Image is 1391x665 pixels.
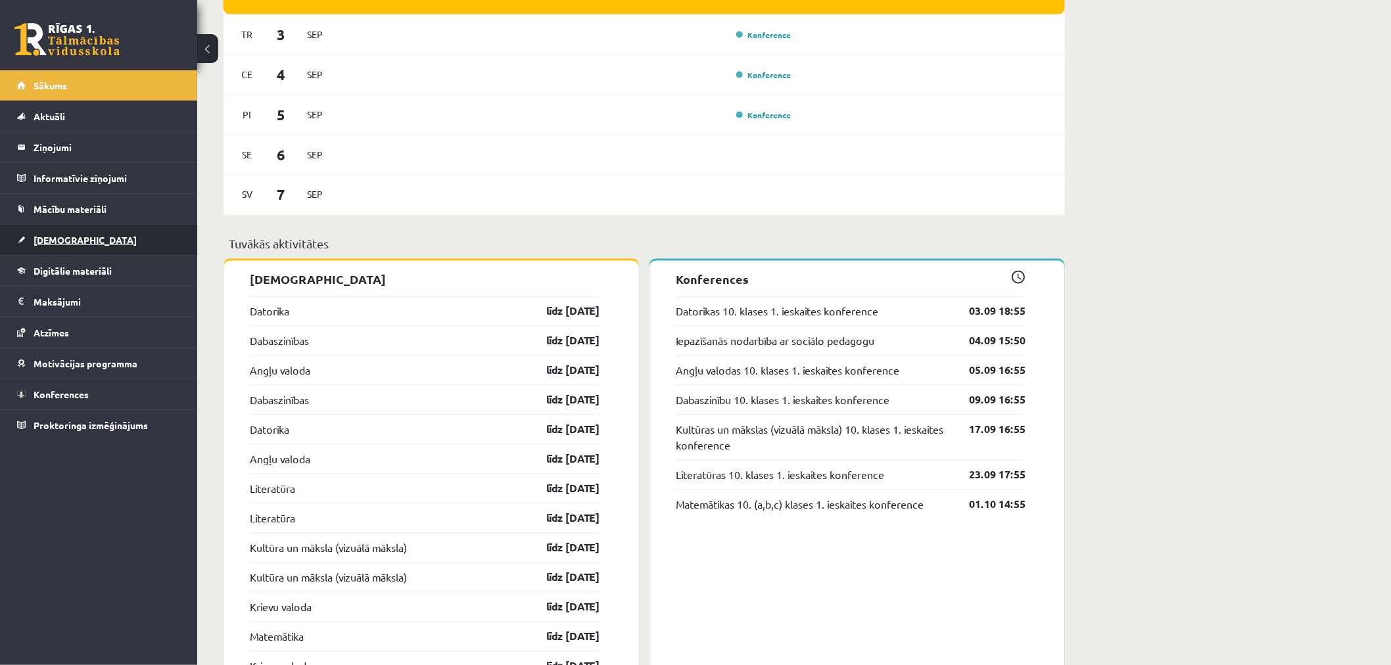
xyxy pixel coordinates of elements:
[676,422,949,453] a: Kultūras un mākslas (vizuālā māksla) 10. klases 1. ieskaites konference
[523,363,600,378] a: līdz [DATE]
[34,234,137,246] span: [DEMOGRAPHIC_DATA]
[523,570,600,585] a: līdz [DATE]
[34,203,106,215] span: Mācību materiāli
[17,194,181,224] a: Mācību materiāli
[17,348,181,378] a: Motivācijas programma
[250,392,309,408] a: Dabaszinības
[233,24,261,45] span: Tr
[17,317,181,348] a: Atzīmes
[17,70,181,101] a: Sākums
[523,333,600,349] a: līdz [DATE]
[34,287,181,317] legend: Maksājumi
[523,599,600,615] a: līdz [DATE]
[523,481,600,497] a: līdz [DATE]
[523,451,600,467] a: līdz [DATE]
[523,540,600,556] a: līdz [DATE]
[233,64,261,85] span: Ce
[17,410,181,440] a: Proktoringa izmēģinājums
[34,327,69,338] span: Atzīmes
[261,104,302,126] span: 5
[233,145,261,165] span: Se
[301,145,329,165] span: Sep
[261,144,302,166] span: 6
[676,333,874,349] a: Iepazīšanās nodarbība ar sociālo pedagogu
[949,422,1026,438] a: 17.09 16:55
[949,333,1026,349] a: 04.09 15:50
[676,304,878,319] a: Datorikas 10. klases 1. ieskaites konference
[250,363,310,378] a: Angļu valoda
[17,225,181,255] a: [DEMOGRAPHIC_DATA]
[676,497,924,513] a: Matemātikas 10. (a,b,c) klases 1. ieskaites konference
[17,101,181,131] a: Aktuāli
[949,467,1026,483] a: 23.09 17:55
[676,363,899,378] a: Angļu valodas 10. klases 1. ieskaites konference
[17,379,181,409] a: Konferences
[17,132,181,162] a: Ziņojumi
[523,629,600,645] a: līdz [DATE]
[34,163,181,193] legend: Informatīvie ziņojumi
[523,511,600,526] a: līdz [DATE]
[250,304,289,319] a: Datorika
[261,24,302,45] span: 3
[250,629,304,645] a: Matemātika
[676,271,1026,288] p: Konferences
[301,185,329,205] span: Sep
[949,304,1026,319] a: 03.09 18:55
[233,185,261,205] span: Sv
[34,132,181,162] legend: Ziņojumi
[250,481,295,497] a: Literatūra
[17,256,181,286] a: Digitālie materiāli
[250,451,310,467] a: Angļu valoda
[250,422,289,438] a: Datorika
[523,304,600,319] a: līdz [DATE]
[34,80,67,91] span: Sākums
[523,392,600,408] a: līdz [DATE]
[949,363,1026,378] a: 05.09 16:55
[301,64,329,85] span: Sep
[233,104,261,125] span: Pi
[949,392,1026,408] a: 09.09 16:55
[34,388,89,400] span: Konferences
[301,24,329,45] span: Sep
[301,104,329,125] span: Sep
[676,467,884,483] a: Literatūras 10. klases 1. ieskaites konference
[17,287,181,317] a: Maksājumi
[523,422,600,438] a: līdz [DATE]
[736,110,791,120] a: Konference
[261,64,302,85] span: 4
[250,333,309,349] a: Dabaszinības
[736,30,791,40] a: Konference
[250,599,312,615] a: Krievu valoda
[34,419,148,431] span: Proktoringa izmēģinājums
[34,265,112,277] span: Digitālie materiāli
[676,392,889,408] a: Dabaszinību 10. klases 1. ieskaites konference
[14,23,120,56] a: Rīgas 1. Tālmācības vidusskola
[949,497,1026,513] a: 01.10 14:55
[250,540,407,556] a: Kultūra un māksla (vizuālā māksla)
[250,570,407,585] a: Kultūra un māksla (vizuālā māksla)
[34,110,65,122] span: Aktuāli
[34,357,137,369] span: Motivācijas programma
[229,235,1060,253] p: Tuvākās aktivitātes
[736,70,791,80] a: Konference
[250,511,295,526] a: Literatūra
[261,184,302,206] span: 7
[250,271,600,288] p: [DEMOGRAPHIC_DATA]
[17,163,181,193] a: Informatīvie ziņojumi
